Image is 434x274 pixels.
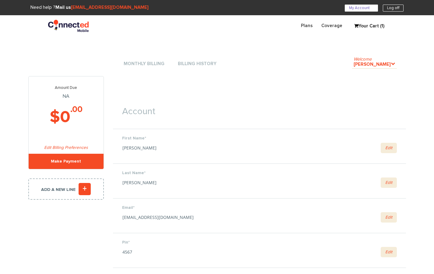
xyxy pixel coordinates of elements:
[176,60,218,68] a: Billing History
[370,5,374,9] i: U
[381,247,397,257] a: Edit
[71,5,149,10] a: [EMAIL_ADDRESS][DOMAIN_NAME]
[354,57,372,61] span: Welcome
[381,143,397,153] a: Edit
[30,5,149,10] span: Need help ?
[381,177,397,188] a: Edit
[70,105,83,114] sup: .00
[44,146,88,150] a: Edit Billing Preferences
[28,178,104,200] a: Add a new line+
[122,135,397,141] label: First Name*
[29,108,104,126] h2: $0
[29,86,104,90] p: Amount Due
[122,170,397,176] label: Last Name*
[29,154,104,169] a: Make Payment
[381,212,397,223] a: Edit
[55,5,149,10] strong: Mail us
[352,61,397,69] a: Welcome[PERSON_NAME].
[351,22,382,31] a: Your Cart (1)
[391,61,395,66] i: .
[122,60,166,68] a: Monthly Billing
[345,5,378,12] a: My AccountU
[79,183,91,195] i: +
[113,97,406,120] h1: Account
[317,20,347,32] a: Coverage
[297,20,317,32] a: Plans
[383,5,404,12] a: Log off
[404,245,434,274] iframe: Chat Widget
[122,205,397,211] label: Email*
[29,86,104,99] h3: NA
